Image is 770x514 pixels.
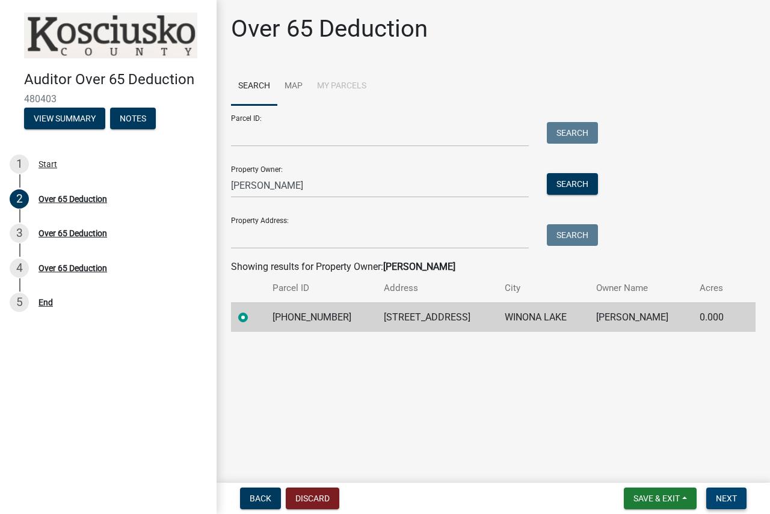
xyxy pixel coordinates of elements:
[110,108,156,129] button: Notes
[10,259,29,278] div: 4
[38,264,107,272] div: Over 65 Deduction
[547,173,598,195] button: Search
[633,494,680,503] span: Save & Exit
[692,274,738,302] th: Acres
[231,14,428,43] h1: Over 65 Deduction
[277,67,310,106] a: Map
[716,494,737,503] span: Next
[250,494,271,503] span: Back
[24,108,105,129] button: View Summary
[692,302,738,332] td: 0.000
[624,488,697,509] button: Save & Exit
[706,488,747,509] button: Next
[38,229,107,237] div: Over 65 Deduction
[589,274,692,302] th: Owner Name
[547,224,598,246] button: Search
[10,155,29,174] div: 1
[286,488,339,509] button: Discard
[231,260,756,274] div: Showing results for Property Owner:
[24,13,197,58] img: Kosciusko County, Indiana
[110,114,156,124] wm-modal-confirm: Notes
[265,274,377,302] th: Parcel ID
[231,67,277,106] a: Search
[10,224,29,243] div: 3
[547,122,598,144] button: Search
[377,274,497,302] th: Address
[383,261,455,272] strong: [PERSON_NAME]
[265,302,377,332] td: [PHONE_NUMBER]
[10,189,29,209] div: 2
[497,274,589,302] th: City
[24,93,192,105] span: 480403
[38,160,57,168] div: Start
[38,298,53,307] div: End
[24,114,105,124] wm-modal-confirm: Summary
[497,302,589,332] td: WINONA LAKE
[377,302,497,332] td: [STREET_ADDRESS]
[240,488,281,509] button: Back
[24,71,207,88] h4: Auditor Over 65 Deduction
[589,302,692,332] td: [PERSON_NAME]
[38,195,107,203] div: Over 65 Deduction
[10,293,29,312] div: 5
